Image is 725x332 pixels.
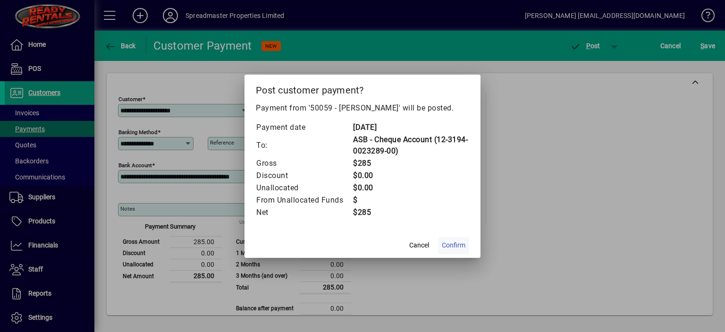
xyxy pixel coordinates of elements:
[353,134,469,157] td: ASB - Cheque Account (12-3194-0023289-00)
[256,134,353,157] td: To:
[256,206,353,219] td: Net
[409,240,429,250] span: Cancel
[353,194,469,206] td: $
[256,157,353,170] td: Gross
[256,121,353,134] td: Payment date
[256,170,353,182] td: Discount
[353,182,469,194] td: $0.00
[353,157,469,170] td: $285
[256,102,469,114] p: Payment from '50059 - [PERSON_NAME]' will be posted.
[438,237,469,254] button: Confirm
[353,206,469,219] td: $285
[244,75,481,102] h2: Post customer payment?
[353,170,469,182] td: $0.00
[404,237,434,254] button: Cancel
[256,194,353,206] td: From Unallocated Funds
[442,240,465,250] span: Confirm
[256,182,353,194] td: Unallocated
[353,121,469,134] td: [DATE]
